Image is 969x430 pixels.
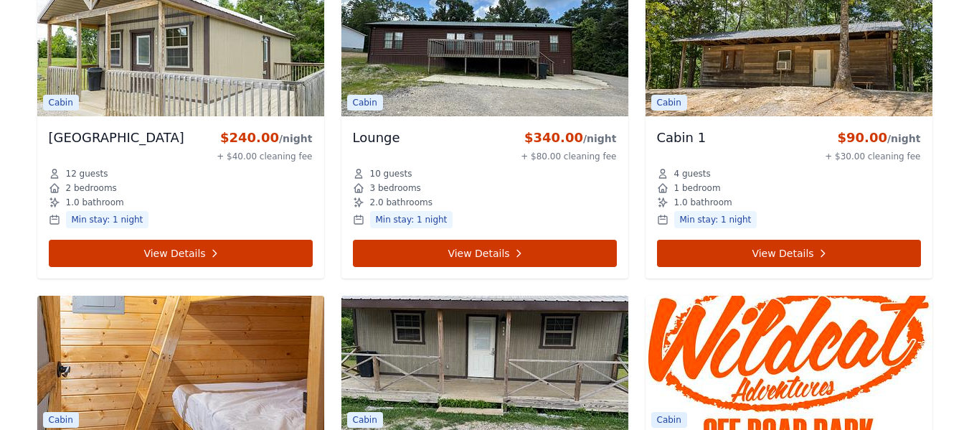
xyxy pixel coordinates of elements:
h3: Cabin 1 [657,128,706,148]
span: 4 guests [674,168,711,179]
div: $240.00 [217,128,312,148]
span: 2.0 bathrooms [370,197,432,208]
div: + $40.00 cleaning fee [217,151,312,162]
span: /night [583,133,617,144]
a: View Details [353,240,617,267]
span: 10 guests [370,168,412,179]
div: + $80.00 cleaning fee [521,151,616,162]
span: /night [279,133,313,144]
span: Cabin [651,95,687,111]
a: View Details [657,240,921,267]
div: $340.00 [521,128,616,148]
span: Cabin [43,95,79,111]
span: 1 bedroom [674,182,721,194]
span: Min stay: 1 night [674,211,757,228]
span: 2 bedrooms [66,182,117,194]
span: Cabin [347,412,383,428]
h3: [GEOGRAPHIC_DATA] [49,128,184,148]
span: 1.0 bathroom [66,197,124,208]
a: View Details [49,240,313,267]
span: Min stay: 1 night [370,211,453,228]
span: /night [887,133,921,144]
span: Cabin [651,412,687,428]
div: $90.00 [825,128,920,148]
h3: Lounge [353,128,400,148]
span: Cabin [347,95,383,111]
span: 1.0 bathroom [674,197,732,208]
span: Cabin [43,412,79,428]
div: + $30.00 cleaning fee [825,151,920,162]
span: 12 guests [66,168,108,179]
span: Min stay: 1 night [66,211,149,228]
span: 3 bedrooms [370,182,421,194]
